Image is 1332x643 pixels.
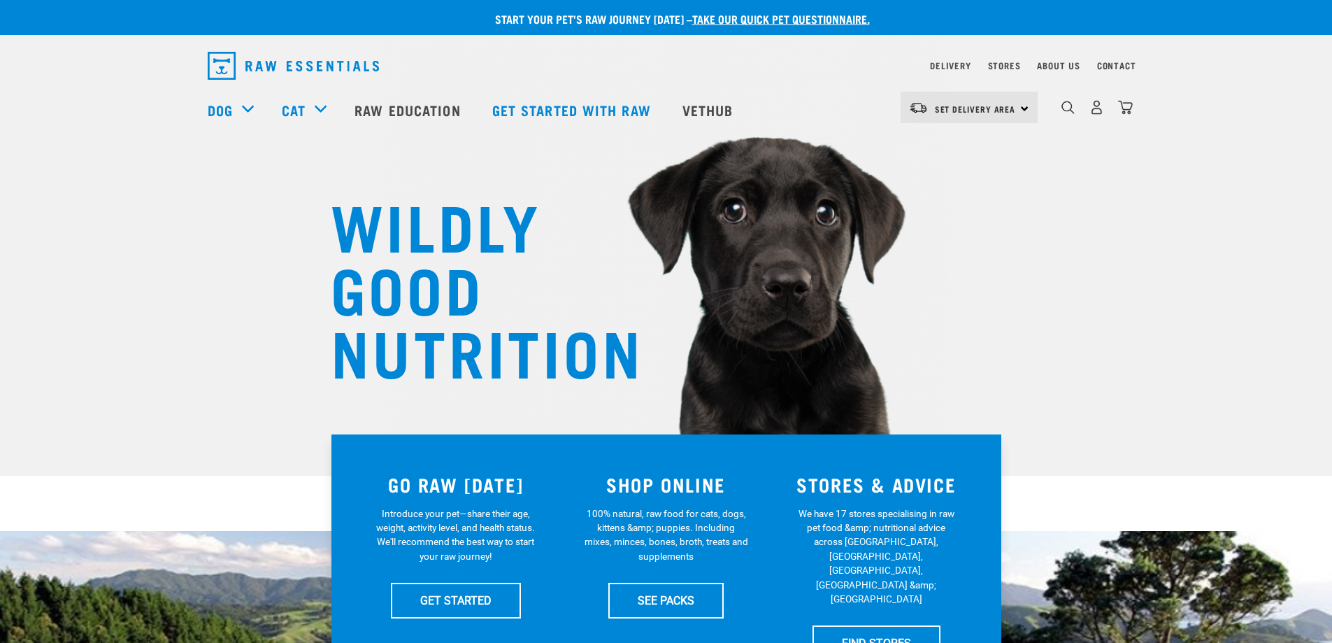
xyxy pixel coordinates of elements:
[935,106,1016,111] span: Set Delivery Area
[391,583,521,618] a: GET STARTED
[373,507,538,564] p: Introduce your pet—share their age, weight, activity level, and health status. We'll recommend th...
[668,82,751,138] a: Vethub
[282,99,306,120] a: Cat
[478,82,668,138] a: Get started with Raw
[1037,63,1080,68] a: About Us
[341,82,478,138] a: Raw Education
[359,474,553,495] h3: GO RAW [DATE]
[692,15,870,22] a: take our quick pet questionnaire.
[569,474,763,495] h3: SHOP ONLINE
[608,583,724,618] a: SEE PACKS
[930,63,971,68] a: Delivery
[208,99,233,120] a: Dog
[1089,100,1104,115] img: user.png
[909,101,928,114] img: van-moving.png
[794,507,959,607] p: We have 17 stores specialising in raw pet food &amp; nutritional advice across [GEOGRAPHIC_DATA],...
[584,507,748,564] p: 100% natural, raw food for cats, dogs, kittens &amp; puppies. Including mixes, minces, bones, bro...
[331,192,610,381] h1: WILDLY GOOD NUTRITION
[1097,63,1136,68] a: Contact
[208,52,379,80] img: Raw Essentials Logo
[1061,101,1075,114] img: home-icon-1@2x.png
[988,63,1021,68] a: Stores
[780,474,973,495] h3: STORES & ADVICE
[1118,100,1133,115] img: home-icon@2x.png
[196,46,1136,85] nav: dropdown navigation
